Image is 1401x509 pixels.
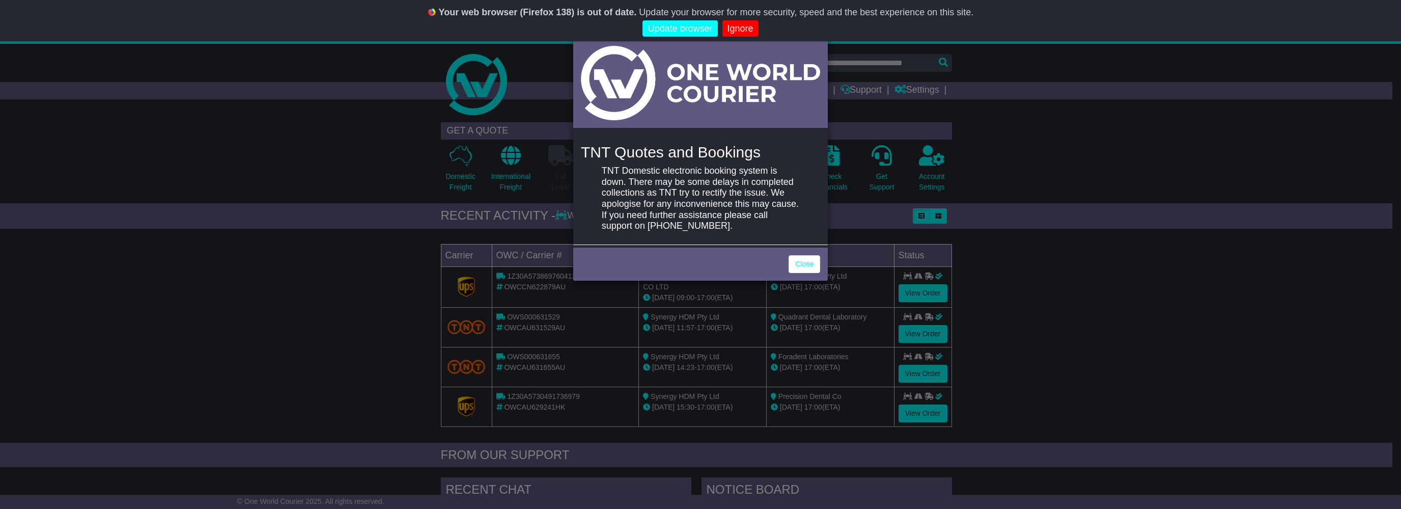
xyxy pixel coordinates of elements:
[639,7,973,17] span: Update your browser for more security, speed and the best experience on this site.
[581,144,820,160] h4: TNT Quotes and Bookings
[602,166,799,232] p: TNT Domestic electronic booking system is down. There may be some delays in completed collections...
[789,255,820,273] a: Close
[581,46,820,120] img: Light
[722,20,759,37] a: Ignore
[439,7,637,17] b: Your web browser (Firefox 138) is out of date.
[642,20,717,37] a: Update browser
